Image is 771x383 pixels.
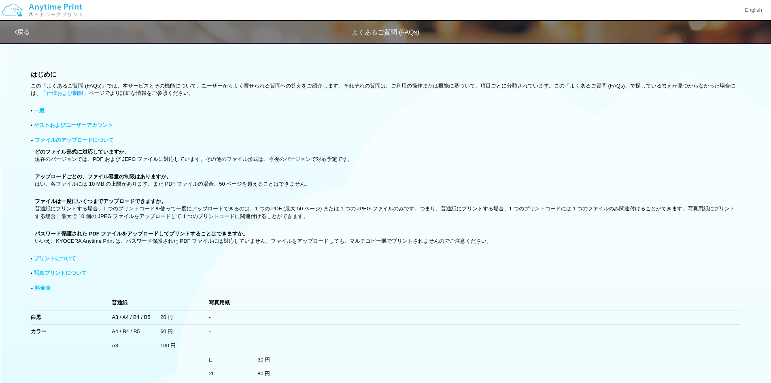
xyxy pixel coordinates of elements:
[35,231,248,237] b: パスワード保護された PDF ファイルをアップロードしてプリントすることはできますか。
[15,28,30,35] a: 戻る
[257,367,740,381] td: 80 円
[352,29,419,36] span: よくあるご質問 (FAQs)
[34,270,87,276] a: 写真プリントについて
[112,325,160,339] td: A4 / B4 / B5
[112,339,160,353] td: A3
[209,310,257,325] td: -
[34,255,76,261] a: プリントについて
[35,173,740,188] p: はい、各ファイルには 10 MB の上限があります。また PDF ファイルの場合、50 ページを超えることはできません。
[35,148,740,163] p: 現在のバージョンでは、PDF および JEPG ファイルに対応しています。その他のファイル形式は、今後のバージョンで対応予定です。
[160,310,209,325] td: 20 円
[35,173,172,180] b: アップロードごとの、ファイル容量の制限はありますか。
[35,198,166,204] b: ファイルは一度にいくつまでアップロードできますか。
[209,353,257,367] td: L
[257,353,740,367] td: 30 円
[31,310,112,325] td: 白黒
[112,310,160,325] td: A3 / A4 / B4 / B5
[35,198,740,220] p: 普通紙にプリントする場合、1 つのプリントコードを使って一度にアップロードできるのは、1 つの PDF (最大 50 ページ) または 1 つの JPEG ファイルのみです。つまり、普通紙にプリ...
[35,230,740,245] p: いいえ、KYOCERA Anytime Print は、パスワード保護された PDF ファイルには対応していません。ファイルをアップロードしても、マルチコピー機でプリントされませんのでご注意ください。
[34,122,113,128] a: ゲストおよびユーザーアカウント
[160,339,209,353] td: 100 円
[31,325,112,339] td: カラー
[209,339,257,353] td: -
[31,82,740,97] div: この「よくあるご質問 (FAQs)」では、本サービスとその機能について、ユーザーからよく寄せられる質問への答えをご紹介します。それぞれの質問は、ご利用の操作または機能に基づいて、項目ごとに分類さ...
[209,325,257,339] td: -
[35,285,51,291] a: 料金表
[209,367,257,381] td: 2L
[31,71,740,78] h3: はじめに
[112,296,160,310] td: 普通紙
[160,325,209,339] td: 60 円
[209,296,257,310] td: 写真用紙
[35,149,130,155] b: どのファイル形式に対応していますか。
[41,90,89,96] a: 「仕様および制限」
[35,137,114,143] a: ファイルのアップロードについて
[34,107,45,113] a: 一般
